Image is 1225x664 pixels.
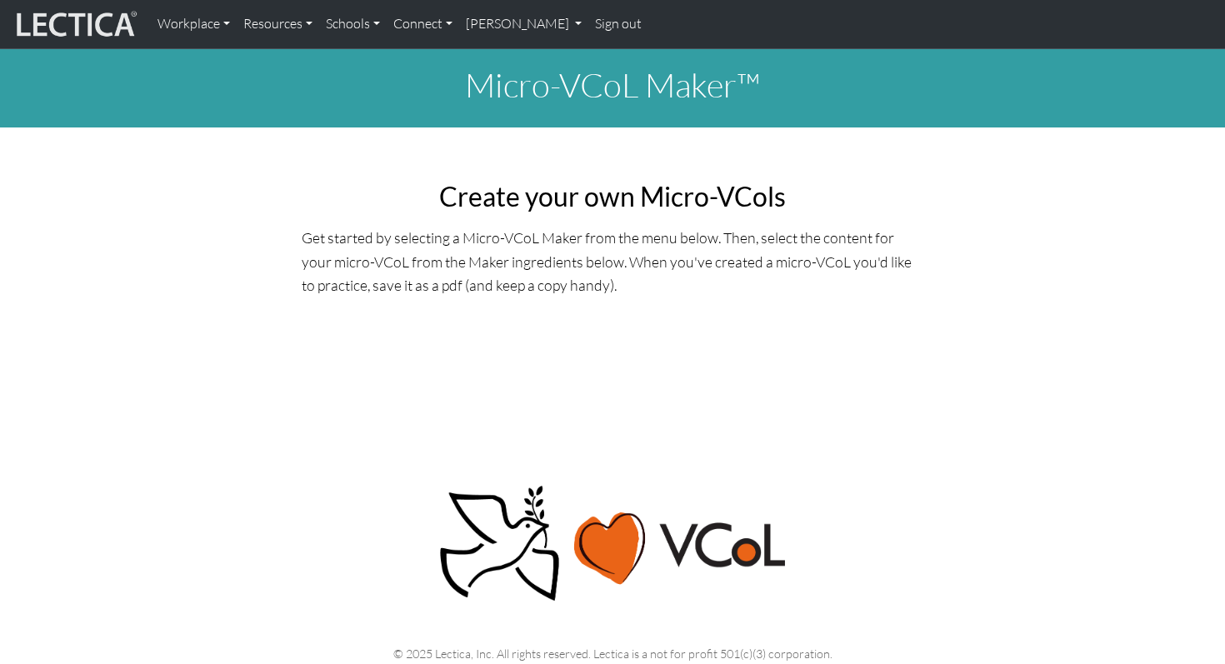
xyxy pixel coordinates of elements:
a: Resources [237,7,319,42]
img: Peace, love, VCoL [434,483,791,604]
a: [PERSON_NAME] [459,7,588,42]
a: Sign out [588,7,648,42]
p: Get started by selecting a Micro-VCoL Maker from the menu below. Then, select the content for you... [302,226,923,296]
img: lecticalive [12,8,137,40]
p: © 2025 Lectica, Inc. All rights reserved. Lectica is a not for profit 501(c)(3) corporation. [72,644,1152,663]
a: Schools [319,7,387,42]
a: Workplace [151,7,237,42]
h2: Create your own Micro-VCols [302,181,923,212]
a: Connect [387,7,459,42]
